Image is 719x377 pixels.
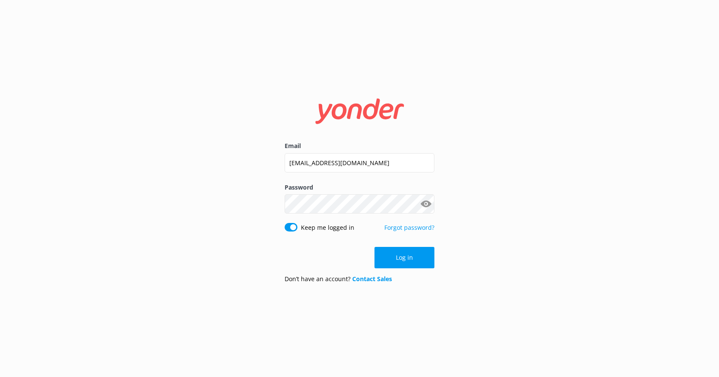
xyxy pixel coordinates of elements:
[374,247,434,268] button: Log in
[384,223,434,232] a: Forgot password?
[352,275,392,283] a: Contact Sales
[285,183,434,192] label: Password
[285,141,434,151] label: Email
[417,196,434,213] button: Show password
[301,223,354,232] label: Keep me logged in
[285,153,434,172] input: user@emailaddress.com
[285,274,392,284] p: Don’t have an account?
